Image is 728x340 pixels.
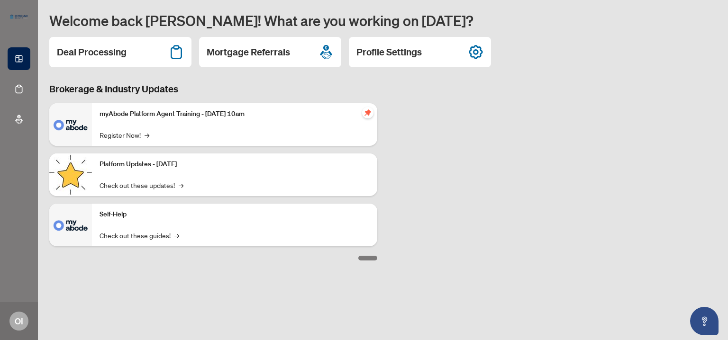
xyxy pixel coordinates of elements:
h2: Profile Settings [356,45,422,59]
span: OI [15,314,23,328]
img: myAbode Platform Agent Training - October 1, 2025 @ 10am [49,103,92,146]
span: pushpin [362,107,373,118]
h2: Deal Processing [57,45,127,59]
h3: Brokerage & Industry Updates [49,82,377,96]
span: → [145,130,149,140]
h2: Mortgage Referrals [207,45,290,59]
span: → [174,230,179,241]
p: Platform Updates - [DATE] [100,159,370,170]
img: logo [8,12,30,21]
a: Register Now!→ [100,130,149,140]
h1: Welcome back [PERSON_NAME]! What are you working on [DATE]? [49,11,717,29]
a: Check out these updates!→ [100,180,183,190]
button: Open asap [690,307,719,335]
p: Self-Help [100,209,370,220]
img: Platform Updates - September 16, 2025 [49,153,92,196]
span: → [179,180,183,190]
p: myAbode Platform Agent Training - [DATE] 10am [100,109,370,119]
a: Check out these guides!→ [100,230,179,241]
img: Self-Help [49,204,92,246]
